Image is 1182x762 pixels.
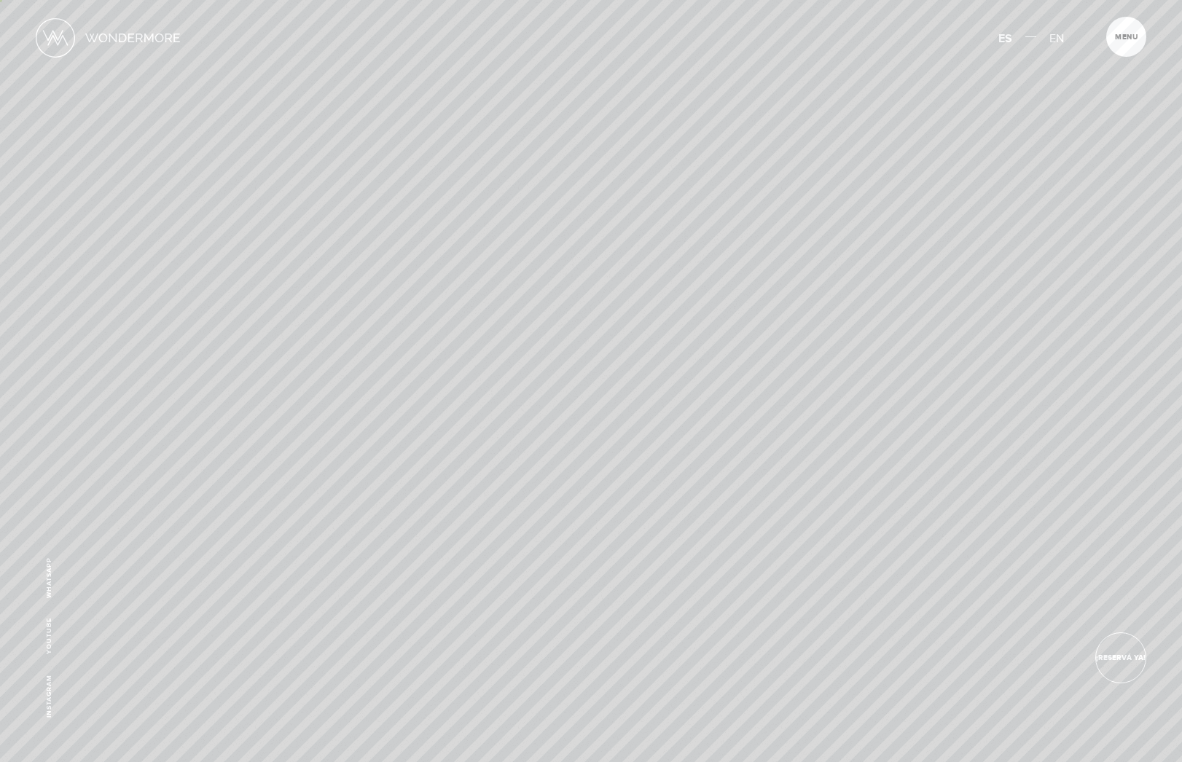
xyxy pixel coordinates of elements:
[1049,27,1064,50] a: EN
[998,31,1012,46] span: ES
[45,675,53,718] a: Instagram
[45,557,53,598] a: WhatsApp
[1095,632,1146,683] a: ¡Reservá Ya!
[85,33,180,42] img: Nombre Logo
[998,27,1012,50] a: ES
[1049,31,1064,46] span: EN
[36,18,75,58] img: Logo
[45,618,53,654] a: Youtube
